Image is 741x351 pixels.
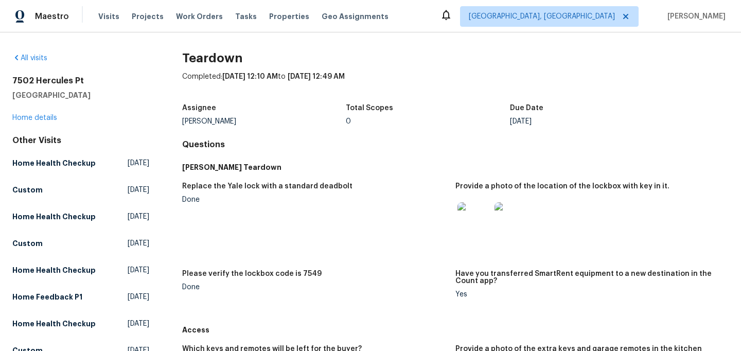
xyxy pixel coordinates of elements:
span: Projects [132,11,164,22]
a: Home Health Checkup[DATE] [12,314,149,333]
a: Home details [12,114,57,121]
a: Custom[DATE] [12,234,149,253]
div: Done [182,284,447,291]
h5: [GEOGRAPHIC_DATA] [12,90,149,100]
h5: Custom [12,185,43,195]
div: [DATE] [510,118,674,125]
div: 0 [346,118,510,125]
span: [DATE] [128,265,149,275]
div: Yes [455,291,720,298]
div: Completed: to [182,72,729,98]
h5: Home Health Checkup [12,265,96,275]
span: [DATE] [128,185,149,195]
h5: Custom [12,238,43,249]
h5: Provide a photo of the location of the lockbox with key in it. [455,183,669,190]
span: [DATE] 12:10 AM [222,73,278,80]
span: [DATE] [128,238,149,249]
h5: Have you transferred SmartRent equipment to a new destination in the Count app? [455,270,720,285]
span: [DATE] [128,319,149,329]
h5: Home Health Checkup [12,158,96,168]
h5: Please verify the lockbox code is 7549 [182,270,322,277]
span: Geo Assignments [322,11,389,22]
h5: Home Health Checkup [12,319,96,329]
span: Work Orders [176,11,223,22]
h5: Home Health Checkup [12,212,96,222]
h5: Replace the Yale lock with a standard deadbolt [182,183,352,190]
h2: Teardown [182,53,729,63]
span: Visits [98,11,119,22]
a: Home Health Checkup[DATE] [12,261,149,279]
a: Home Feedback P1[DATE] [12,288,149,306]
h4: Questions [182,139,729,150]
span: [GEOGRAPHIC_DATA], [GEOGRAPHIC_DATA] [469,11,615,22]
a: All visits [12,55,47,62]
h5: Access [182,325,729,335]
span: [DATE] [128,158,149,168]
h5: Total Scopes [346,104,393,112]
span: Properties [269,11,309,22]
span: [DATE] 12:49 AM [288,73,345,80]
h5: Assignee [182,104,216,112]
h5: [PERSON_NAME] Teardown [182,162,729,172]
span: [PERSON_NAME] [663,11,726,22]
span: [DATE] [128,292,149,302]
span: Tasks [235,13,257,20]
div: Other Visits [12,135,149,146]
h5: Due Date [510,104,543,112]
div: [PERSON_NAME] [182,118,346,125]
a: Home Health Checkup[DATE] [12,207,149,226]
a: Home Health Checkup[DATE] [12,154,149,172]
a: Custom[DATE] [12,181,149,199]
span: [DATE] [128,212,149,222]
div: Done [182,196,447,203]
h2: 7502 Hercules Pt [12,76,149,86]
h5: Home Feedback P1 [12,292,82,302]
span: Maestro [35,11,69,22]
